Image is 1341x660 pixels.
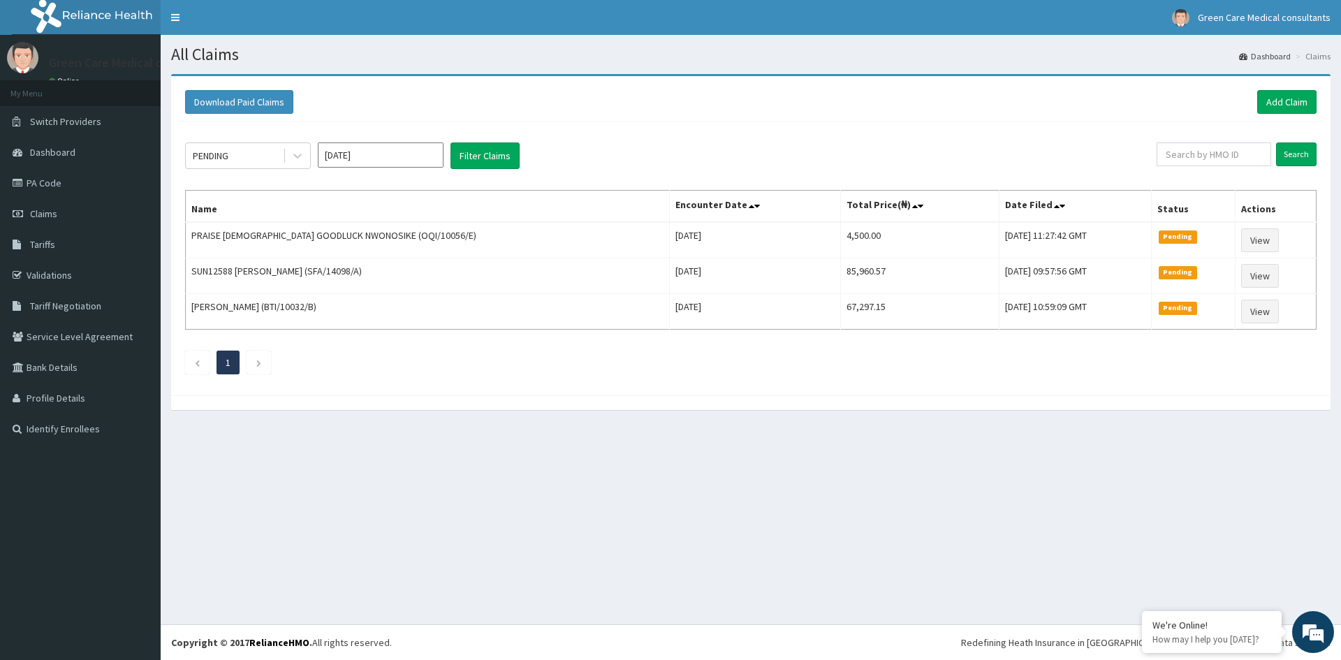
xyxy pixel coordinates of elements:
[7,42,38,73] img: User Image
[999,258,1152,294] td: [DATE] 09:57:56 GMT
[30,207,57,220] span: Claims
[1152,191,1236,223] th: Status
[30,146,75,159] span: Dashboard
[226,356,230,369] a: Page 1 is your current page
[1292,50,1331,62] li: Claims
[1236,191,1317,223] th: Actions
[30,115,101,128] span: Switch Providers
[318,142,444,168] input: Select Month and Year
[670,294,841,330] td: [DATE]
[186,191,670,223] th: Name
[256,356,262,369] a: Next page
[1152,633,1271,645] p: How may I help you today?
[161,624,1341,660] footer: All rights reserved.
[194,356,200,369] a: Previous page
[1159,302,1197,314] span: Pending
[1276,142,1317,166] input: Search
[450,142,520,169] button: Filter Claims
[1241,300,1279,323] a: View
[249,636,309,649] a: RelianceHMO
[49,57,221,69] p: Green Care Medical consultants
[1152,619,1271,631] div: We're Online!
[171,636,312,649] strong: Copyright © 2017 .
[1159,266,1197,279] span: Pending
[186,258,670,294] td: SUN12588 [PERSON_NAME] (SFA/14098/A)
[185,90,293,114] button: Download Paid Claims
[1198,11,1331,24] span: Green Care Medical consultants
[171,45,1331,64] h1: All Claims
[999,222,1152,258] td: [DATE] 11:27:42 GMT
[1157,142,1271,166] input: Search by HMO ID
[670,191,841,223] th: Encounter Date
[1159,230,1197,243] span: Pending
[999,191,1152,223] th: Date Filed
[840,222,999,258] td: 4,500.00
[1172,9,1189,27] img: User Image
[961,636,1331,650] div: Redefining Heath Insurance in [GEOGRAPHIC_DATA] using Telemedicine and Data Science!
[670,258,841,294] td: [DATE]
[30,300,101,312] span: Tariff Negotiation
[1239,50,1291,62] a: Dashboard
[193,149,228,163] div: PENDING
[186,222,670,258] td: PRAISE [DEMOGRAPHIC_DATA] GOODLUCK NWONOSIKE (OQI/10056/E)
[186,294,670,330] td: [PERSON_NAME] (BTI/10032/B)
[1241,228,1279,252] a: View
[30,238,55,251] span: Tariffs
[840,191,999,223] th: Total Price(₦)
[670,222,841,258] td: [DATE]
[1241,264,1279,288] a: View
[840,294,999,330] td: 67,297.15
[49,76,82,86] a: Online
[1257,90,1317,114] a: Add Claim
[840,258,999,294] td: 85,960.57
[999,294,1152,330] td: [DATE] 10:59:09 GMT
